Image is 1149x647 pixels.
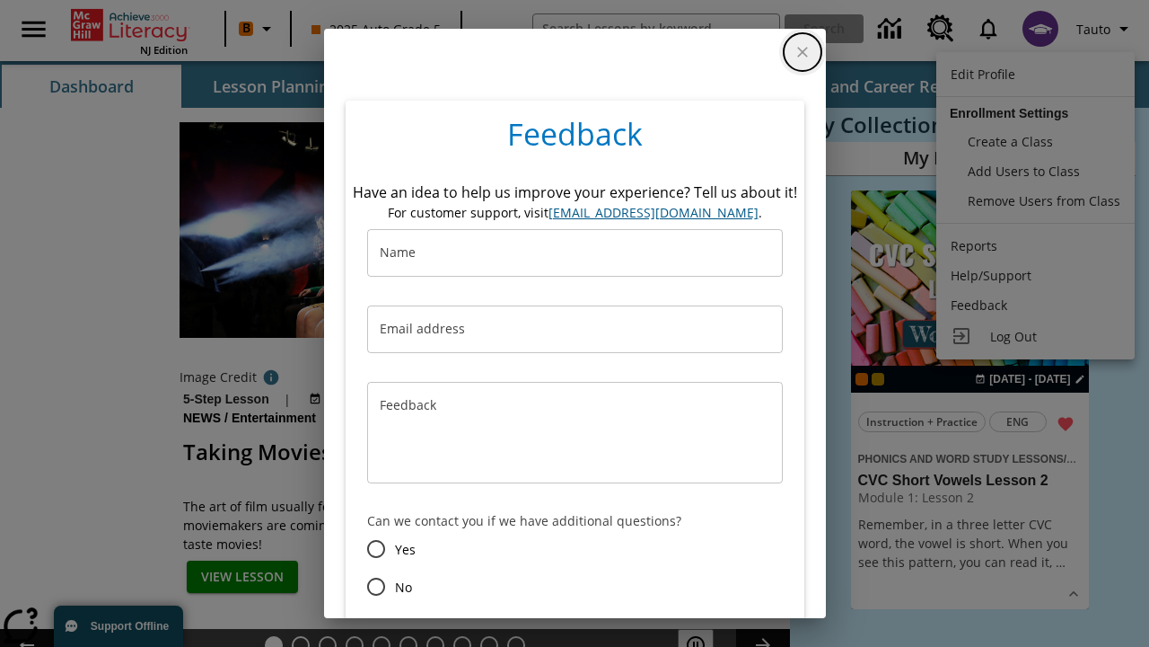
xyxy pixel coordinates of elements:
[779,29,826,75] button: close
[367,530,783,606] div: contact-permission
[346,101,804,174] h4: Feedback
[395,578,412,597] span: No
[353,182,797,203] div: Have an idea to help us improve your experience? Tell us about it!
[353,203,797,222] div: For customer support, visit .
[548,204,759,221] a: support, will open in new browser tab
[395,540,416,559] span: Yes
